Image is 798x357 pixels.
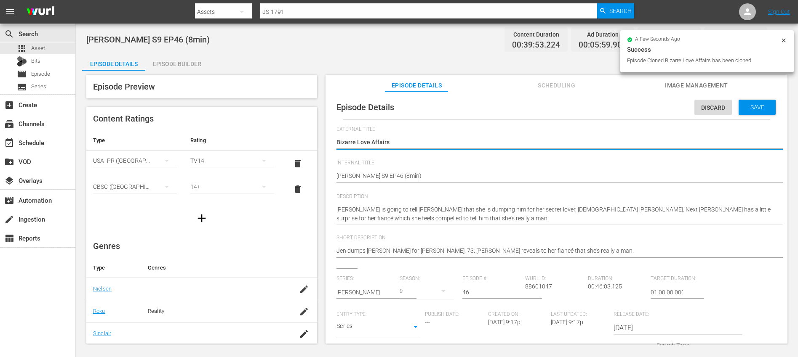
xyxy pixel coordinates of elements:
span: Search [4,29,14,39]
span: Content Ratings [93,114,154,124]
div: Series [336,321,421,334]
textarea: Jen dumps [PERSON_NAME] for [PERSON_NAME], 73. [PERSON_NAME] reveals to her fiancé that she's rea... [336,246,772,257]
th: Genres [141,258,291,278]
span: Season: [400,275,458,282]
span: Episode [17,69,27,79]
span: Episode #: [462,275,521,282]
span: a few seconds ago [635,36,680,43]
div: Content Duration [512,29,560,40]
button: Episode Details [82,54,145,71]
span: menu [5,7,15,17]
span: Overlays [4,176,14,186]
span: 00:46:03.125 [588,283,622,290]
a: Sign Out [768,8,790,15]
span: Scheduling [525,80,588,91]
span: Entry Type: [336,311,421,318]
div: TV14 [190,149,274,172]
button: Episode Builder [145,54,208,71]
span: Reports [4,233,14,243]
div: Total Duration [712,29,760,40]
span: Created On: [488,311,547,318]
span: External Title [336,126,772,133]
span: Episode [31,70,50,78]
th: Rating [184,130,281,151]
a: Sinclair [93,330,111,336]
img: ans4CAIJ8jUAAAAAAAAAAAAAAAAAAAAAAAAgQb4GAAAAAAAAAAAAAAAAAAAAAAAAJMjXAAAAAAAAAAAAAAAAAAAAAAAAgAT5G... [20,2,61,22]
span: Search [609,3,632,19]
span: [PERSON_NAME] S9 EP46 (8min) [86,34,210,45]
span: Release Date: [614,311,721,318]
span: Series [17,82,27,92]
span: VOD [4,157,14,167]
span: Target Duration: [651,275,709,282]
span: Series [31,82,46,91]
span: Episode Details [385,80,448,91]
div: 9 [400,279,454,303]
a: Roku [93,308,105,314]
button: delete [288,153,308,174]
span: Suggested Categories: [336,345,458,352]
button: Search [597,3,634,19]
span: Create [4,100,14,110]
span: Publish Date: [425,311,483,318]
div: Episode Details [82,54,145,74]
span: Short Description [336,235,772,241]
span: delete [293,184,303,194]
textarea: Bizarre Love Affairs [336,138,772,148]
span: Asset [17,43,27,53]
div: 14+ [190,175,274,198]
div: USA_PR ([GEOGRAPHIC_DATA]) [93,149,177,172]
div: Ad Duration [579,29,627,40]
div: CBSC ([GEOGRAPHIC_DATA]) [93,175,177,198]
span: Schedule [4,138,14,148]
span: Asset [31,44,45,53]
textarea: [PERSON_NAME] is going to tell [PERSON_NAME] that she is dumping him for her secret lover, [DEMOG... [336,205,772,223]
span: delete [293,159,303,169]
span: Image Management [665,80,728,91]
span: Internal Title [336,160,772,167]
span: Episode Details [336,102,394,112]
a: Nielsen [93,286,112,292]
th: Type [86,130,184,151]
table: simple table [86,130,317,202]
div: Bits [17,56,27,66]
span: Genres [93,241,120,251]
span: [DATE] 9:17p [551,319,583,325]
div: Success [627,45,787,55]
span: Duration: [588,275,646,282]
span: 00:05:59.901 [579,40,627,50]
span: Save [744,104,771,111]
button: Discard [694,100,732,115]
textarea: [PERSON_NAME] S9 EP46 (8min) [336,172,772,182]
span: Last Updated: [551,311,609,318]
span: Ingestion [4,214,14,225]
div: Episode Cloned Bizarre Love Affairs has been cloned [627,56,778,65]
span: Automation [4,196,14,206]
span: [DATE] 9:17p [488,319,520,325]
span: Channels [4,119,14,129]
div: Promo Duration [645,29,693,40]
span: Episode Preview [93,82,155,92]
span: Description [336,193,772,200]
button: delete [288,179,308,199]
span: Bits [31,57,40,65]
span: 88601047 [525,283,552,290]
div: Episode Builder [145,54,208,74]
span: Wurl ID: [525,275,584,282]
span: --- [425,319,430,325]
span: Discard [694,104,732,111]
th: Type [86,258,141,278]
span: Keywords: [462,345,584,352]
span: Roku Tags: [588,345,646,352]
span: 00:39:53.224 [512,40,560,50]
span: Series: [336,275,395,282]
button: Save [739,100,776,115]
